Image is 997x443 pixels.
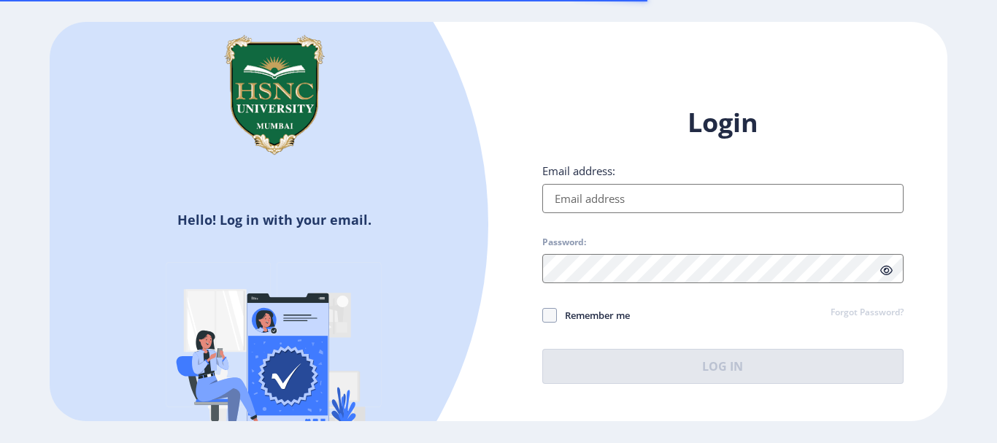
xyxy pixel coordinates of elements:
label: Password: [542,236,586,248]
a: Forgot Password? [831,307,904,320]
input: Email address [542,184,904,213]
span: Remember me [557,307,630,324]
h1: Login [542,105,904,140]
label: Email address: [542,163,615,178]
button: Log In [542,349,904,384]
img: hsnc.png [201,22,347,168]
